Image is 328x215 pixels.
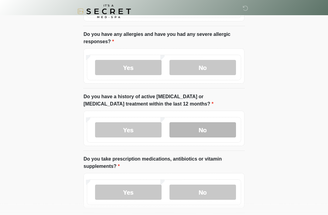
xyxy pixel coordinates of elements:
label: No [169,60,236,75]
label: Do you take prescription medications, antibiotics or vitamin supplements? [84,156,244,170]
label: Yes [95,123,162,138]
img: It's A Secret Med Spa Logo [77,5,131,18]
label: Do you have any allergies and have you had any severe allergic responses? [84,31,244,46]
label: No [169,185,236,200]
label: Do you have a history of active [MEDICAL_DATA] or [MEDICAL_DATA] treatment within the last 12 mon... [84,93,244,108]
label: Yes [95,60,162,75]
label: No [169,123,236,138]
label: Yes [95,185,162,200]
